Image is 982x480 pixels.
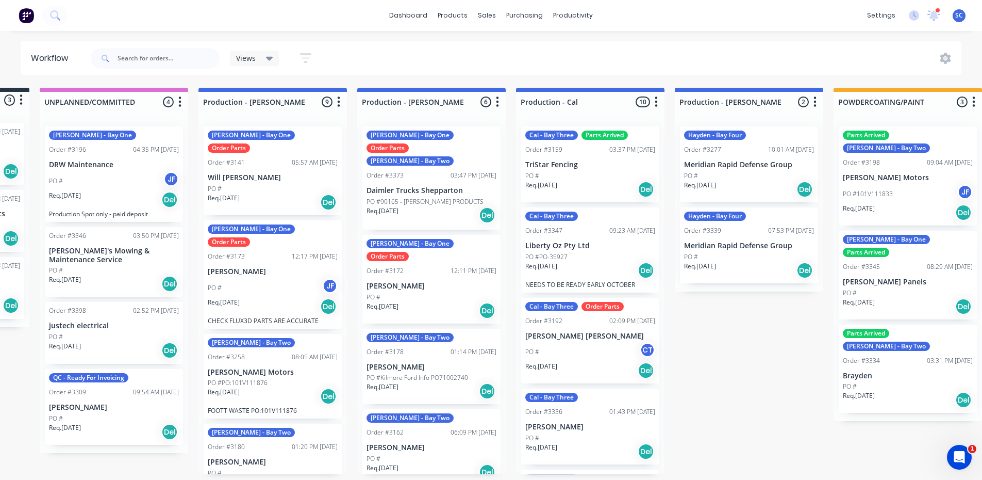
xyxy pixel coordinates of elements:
div: [PERSON_NAME] - Bay One [208,131,295,140]
div: Order #3159 [525,145,562,154]
p: PO # [49,177,63,186]
div: sales [473,8,501,23]
p: PO #PO:101V111876 [208,378,268,388]
div: Del [320,388,337,405]
p: Brayden [843,372,973,380]
span: 1 [968,445,976,453]
div: [PERSON_NAME] - Bay One [49,131,136,140]
div: Hayden - Bay FourOrder #327710:01 AM [DATE]Meridian Rapid Defense GroupPO #Req.[DATE]Del [680,126,818,202]
div: 01:14 PM [DATE] [451,347,496,357]
div: QC - Ready For InvoicingOrder #330909:54 AM [DATE][PERSON_NAME]PO #Req.[DATE]Del [45,369,183,445]
p: Req. [DATE] [843,391,875,401]
div: Order #3178 [367,347,404,357]
div: Order #3192 [525,316,562,326]
div: Del [955,298,972,315]
p: Req. [DATE] [367,463,398,473]
div: Order Parts [367,143,409,153]
p: PO #90165 - [PERSON_NAME] PRODUCTS [367,197,484,206]
div: Order #3258 [208,353,245,362]
div: Order #3339 [684,226,721,235]
span: Views [236,53,256,63]
div: [PERSON_NAME] - Bay OneOrder PartsOrder #317212:11 PM [DATE][PERSON_NAME]PO #Req.[DATE]Del [362,235,501,324]
div: Order Parts [208,143,250,153]
div: products [432,8,473,23]
div: Order #3336 [525,407,562,417]
p: Production Spot only - paid deposit [49,210,179,218]
div: 10:01 AM [DATE] [768,145,814,154]
div: 03:31 PM [DATE] [927,356,973,365]
div: Order #3346 [49,231,86,241]
div: [PERSON_NAME] - Bay Two [367,413,454,423]
div: JF [322,278,338,294]
p: PO #PO-35927 [525,252,568,262]
div: productivity [548,8,598,23]
div: [PERSON_NAME] - Bay Two [208,428,295,437]
p: Daimler Trucks Shepparton [367,186,496,195]
div: 12:17 PM [DATE] [292,252,338,261]
div: Del [638,362,654,379]
div: 02:52 PM [DATE] [133,306,179,315]
div: Order #3196 [49,145,86,154]
div: Order #3345 [843,262,880,271]
iframe: Intercom live chat [947,445,972,470]
div: 08:29 AM [DATE] [927,262,973,271]
div: Cal - Bay Three [525,302,578,311]
div: [PERSON_NAME] - Bay Two [367,333,454,342]
div: Workflow [31,52,73,65]
div: [PERSON_NAME] - Bay One [367,239,454,248]
p: PO # [684,171,698,181]
div: [PERSON_NAME] - Bay Two [843,342,930,351]
div: 03:50 PM [DATE] [133,231,179,241]
div: Parts Arrived [843,329,889,338]
div: Del [161,342,178,359]
div: Del [3,297,19,314]
p: Req. [DATE] [49,191,81,200]
div: Parts Arrived [843,248,889,257]
div: 02:09 PM [DATE] [609,316,655,326]
div: Cal - Bay ThreeOrder PartsOrder #319202:09 PM [DATE][PERSON_NAME] [PERSON_NAME]PO #CTReq.[DATE]Del [521,298,659,384]
p: PO # [49,414,63,423]
p: [PERSON_NAME] [367,443,496,452]
div: Order #3180 [208,442,245,452]
div: [PERSON_NAME] - Bay OneOrder PartsOrder #317312:17 PM [DATE][PERSON_NAME]PO #JFReq.[DATE]DelCHECK... [204,220,342,329]
p: Req. [DATE] [525,362,557,371]
p: Req. [DATE] [49,342,81,351]
div: Parts Arrived[PERSON_NAME] - Bay TwoOrder #333403:31 PM [DATE]BraydenPO #Req.[DATE]Del [839,325,977,413]
div: Hayden - Bay FourOrder #333907:53 PM [DATE]Meridian Rapid Defense GroupPO #Req.[DATE]Del [680,207,818,283]
p: Req. [DATE] [208,194,240,203]
div: 07:53 PM [DATE] [768,226,814,235]
p: [PERSON_NAME] [208,267,338,276]
p: PO #101V111833 [843,189,893,199]
p: FOOTT WASTE PO:101V111876 [208,407,338,414]
p: [PERSON_NAME] [367,282,496,291]
img: Factory [19,8,34,23]
p: PO # [843,289,857,298]
div: Del [161,424,178,440]
div: Order #3347 [525,226,562,235]
div: Del [638,262,654,279]
p: [PERSON_NAME] Panels [843,278,973,286]
div: Cal - Bay Three [525,393,578,402]
p: NEEDS TO BE READY EARLY OCTOBER [525,281,655,289]
div: Order #3277 [684,145,721,154]
p: [PERSON_NAME] [49,403,179,412]
div: Del [955,204,972,221]
p: Req. [DATE] [208,298,240,307]
div: Cal - Bay Three [525,131,578,140]
div: Del [796,262,813,279]
div: 03:37 PM [DATE] [609,145,655,154]
a: dashboard [384,8,432,23]
p: PO # [208,469,222,478]
div: CT [640,342,655,358]
p: PO # [367,454,380,463]
div: 09:23 AM [DATE] [609,226,655,235]
p: [PERSON_NAME] [525,423,655,431]
span: SC [955,11,963,20]
div: 08:05 AM [DATE] [292,353,338,362]
div: [PERSON_NAME] - Bay TwoOrder #325808:05 AM [DATE][PERSON_NAME] MotorsPO #PO:101V111876Req.[DATE]D... [204,334,342,419]
div: JF [957,184,973,200]
p: Liberty Oz Pty Ltd [525,242,655,250]
p: [PERSON_NAME] [208,458,338,467]
div: Order Parts [581,302,624,311]
div: [PERSON_NAME] - Bay OneOrder #319604:35 PM [DATE]DRW MaintenancePO #JFReq.[DATE]DelProduction Spo... [45,126,183,222]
